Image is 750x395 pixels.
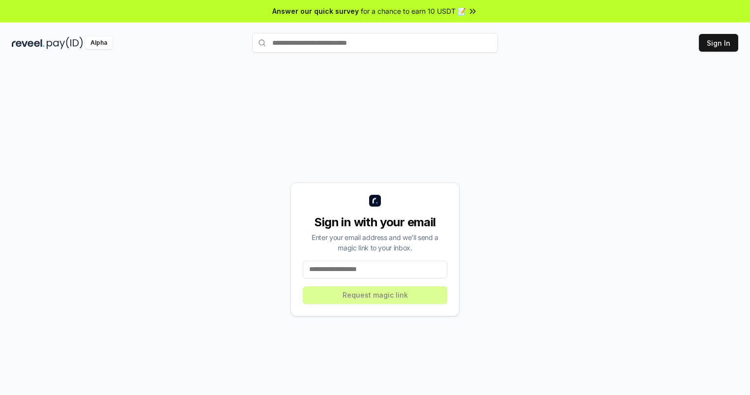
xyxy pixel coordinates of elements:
img: logo_small [369,195,381,207]
span: for a chance to earn 10 USDT 📝 [361,6,466,16]
img: pay_id [47,37,83,49]
div: Enter your email address and we’ll send a magic link to your inbox. [303,232,447,253]
img: reveel_dark [12,37,45,49]
div: Sign in with your email [303,214,447,230]
span: Answer our quick survey [272,6,359,16]
div: Alpha [85,37,113,49]
button: Sign In [699,34,738,52]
